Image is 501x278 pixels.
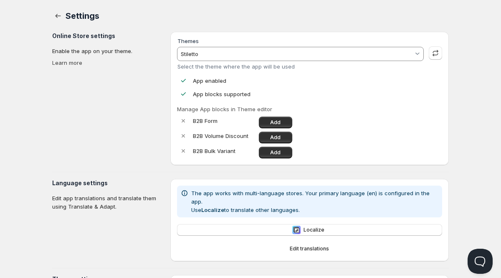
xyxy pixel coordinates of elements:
[290,245,329,252] span: Edit translations
[177,63,424,70] div: Select the theme where the app will be used
[193,77,226,85] p: App enabled
[52,194,164,211] p: Edit app translations and translate them using Translate & Adapt.
[177,243,442,255] button: Edit translations
[201,207,224,213] b: Localize
[66,11,99,21] span: Settings
[304,227,324,233] span: Localize
[191,189,439,214] p: The app works with multi-language stores. Your primary language (en) is configured in the app. Us...
[52,47,164,55] p: Enable the app on your theme.
[292,226,301,234] img: Localize
[270,119,281,126] span: Add
[52,32,164,40] h3: Online Store settings
[259,132,292,143] a: Add
[52,179,164,187] h3: Language settings
[468,249,493,274] iframe: Help Scout Beacon - Open
[193,132,256,140] p: B2B Volume Discount
[270,134,281,141] span: Add
[177,224,442,236] button: LocalizeLocalize
[270,149,281,156] span: Add
[52,59,82,66] a: Learn more
[177,38,199,44] label: Themes
[259,147,292,158] a: Add
[193,117,256,125] p: B2B Form
[193,90,250,98] p: App blocks supported
[193,147,256,155] p: B2B Bulk Variant
[259,117,292,128] a: Add
[177,105,442,113] p: Manage App blocks in Theme editor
